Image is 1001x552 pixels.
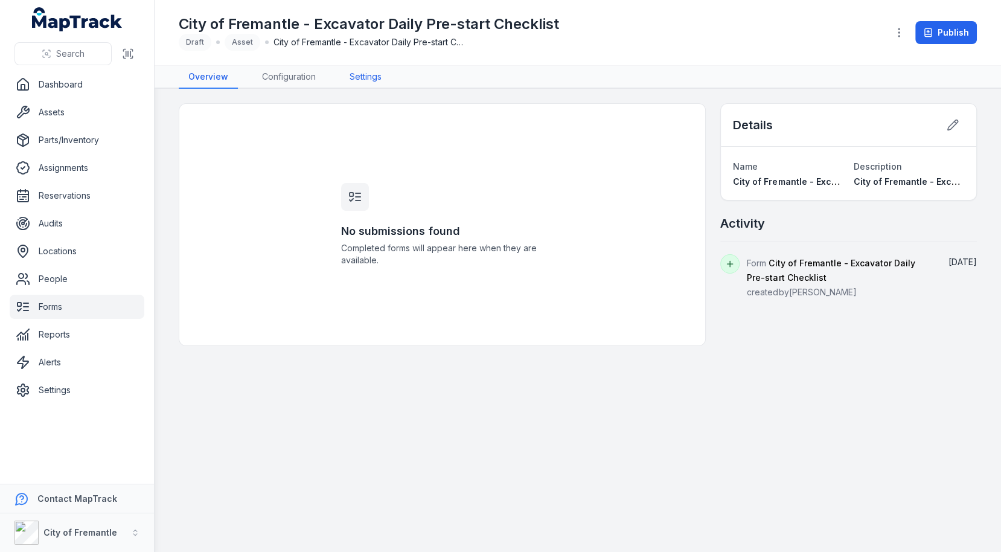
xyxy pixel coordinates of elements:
[10,128,144,152] a: Parts/Inventory
[179,14,559,34] h1: City of Fremantle - Excavator Daily Pre-start Checklist
[37,493,117,504] strong: Contact MapTrack
[948,257,977,267] time: 03/10/2025, 9:17:50 am
[733,161,758,172] span: Name
[10,72,144,97] a: Dashboard
[733,117,773,133] h2: Details
[179,66,238,89] a: Overview
[179,34,211,51] div: Draft
[14,42,112,65] button: Search
[10,323,144,347] a: Reports
[341,223,544,240] h3: No submissions found
[720,215,765,232] h2: Activity
[225,34,260,51] div: Asset
[10,267,144,291] a: People
[747,258,915,297] span: Form created by [PERSON_NAME]
[948,257,977,267] span: [DATE]
[10,350,144,374] a: Alerts
[273,36,467,48] span: City of Fremantle - Excavator Daily Pre-start Checklist
[341,242,544,266] span: Completed forms will appear here when they are available.
[10,295,144,319] a: Forms
[10,239,144,263] a: Locations
[854,161,902,172] span: Description
[43,527,117,538] strong: City of Fremantle
[10,156,144,180] a: Assignments
[915,21,977,44] button: Publish
[10,184,144,208] a: Reservations
[10,378,144,402] a: Settings
[56,48,85,60] span: Search
[747,258,915,283] span: City of Fremantle - Excavator Daily Pre-start Checklist
[340,66,391,89] a: Settings
[32,7,123,31] a: MapTrack
[10,211,144,236] a: Audits
[10,100,144,124] a: Assets
[252,66,325,89] a: Configuration
[733,176,966,187] span: City of Fremantle - Excavator Daily Pre-start Checklist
